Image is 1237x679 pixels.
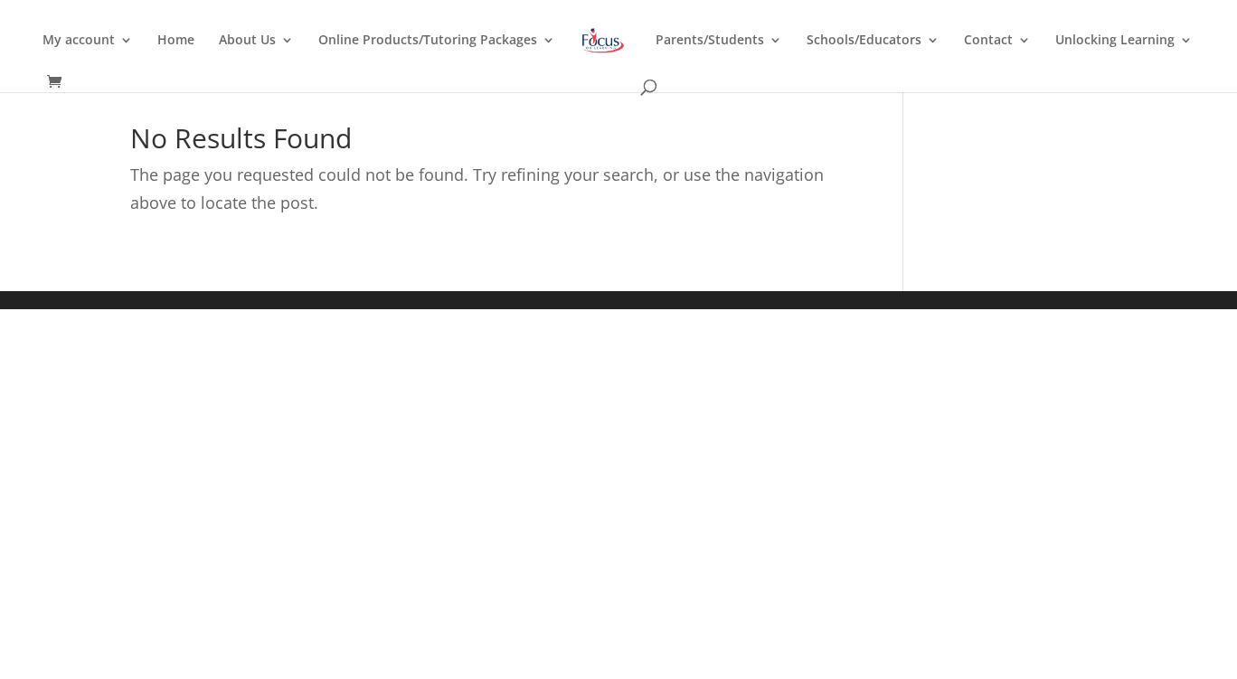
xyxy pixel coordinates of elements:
[580,24,627,57] img: Focus on Learning
[219,33,294,76] a: About Us
[807,33,940,76] a: Schools/Educators
[656,33,782,76] a: Parents/Students
[1055,33,1193,76] a: Unlocking Learning
[42,33,133,76] a: My account
[964,33,1031,76] a: Contact
[130,125,849,161] h1: No Results Found
[318,33,555,76] a: Online Products/Tutoring Packages
[130,161,849,216] p: The page you requested could not be found. Try refining your search, or use the navigation above ...
[157,33,194,76] a: Home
